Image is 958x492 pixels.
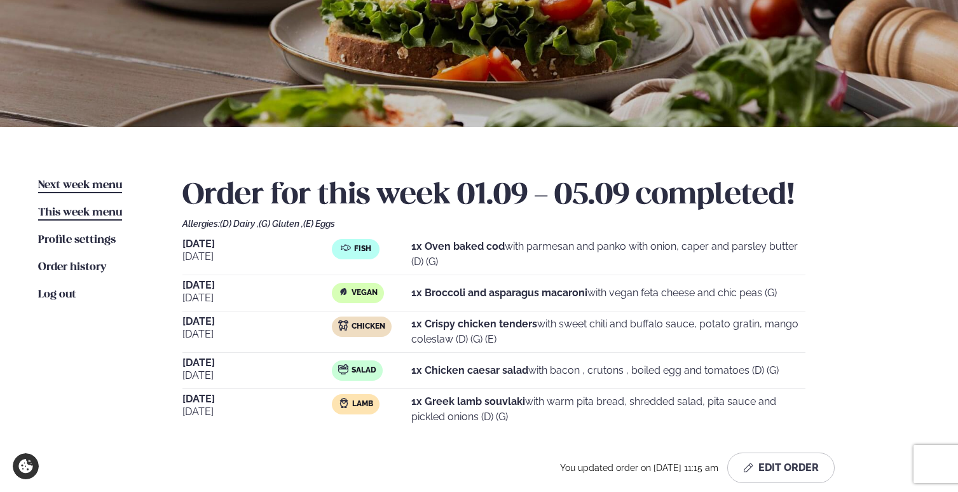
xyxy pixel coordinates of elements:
[411,363,779,378] p: with bacon , crutons , boiled egg and tomatoes (D) (G)
[182,404,332,420] span: [DATE]
[352,399,373,409] span: Lamb
[303,219,335,229] span: (E) Eggs
[411,317,805,347] p: with sweet chili and buffalo sauce, potato gratin, mango coleslaw (D) (G) (E)
[411,318,537,330] strong: 1x Crispy chicken tenders
[182,239,332,249] span: [DATE]
[182,178,920,214] h2: Order for this week 01.09 - 05.09 completed!
[727,453,835,483] button: Edit Order
[411,395,525,407] strong: 1x Greek lamb souvlaki
[338,320,348,331] img: chicken.svg
[182,219,920,229] div: Allergies:
[411,240,505,252] strong: 1x Oven baked cod
[38,260,106,275] a: Order history
[182,368,332,383] span: [DATE]
[182,249,332,264] span: [DATE]
[341,243,351,253] img: fish.svg
[38,180,122,191] span: Next week menu
[38,235,116,245] span: Profile settings
[38,178,122,193] a: Next week menu
[220,219,259,229] span: (D) Dairy ,
[411,285,777,301] p: with vegan feta cheese and chic peas (G)
[38,207,122,218] span: This week menu
[411,239,805,270] p: with parmesan and panko with onion, caper and parsley butter (D) (G)
[352,322,385,332] span: Chicken
[338,287,348,297] img: Vegan.svg
[38,289,76,300] span: Log out
[411,394,805,425] p: with warm pita bread, shredded salad, pita sauce and pickled onions (D) (G)
[560,463,722,473] span: You updated order on [DATE] 11:15 am
[338,364,348,374] img: salad.svg
[352,288,378,298] span: Vegan
[354,244,371,254] span: Fish
[352,366,376,376] span: Salad
[38,205,122,221] a: This week menu
[182,280,332,290] span: [DATE]
[182,290,332,306] span: [DATE]
[182,394,332,404] span: [DATE]
[13,453,39,479] a: Cookie settings
[259,219,303,229] span: (G) Gluten ,
[339,398,349,408] img: Lamb.svg
[38,233,116,248] a: Profile settings
[182,358,332,368] span: [DATE]
[38,262,106,273] span: Order history
[182,317,332,327] span: [DATE]
[411,364,528,376] strong: 1x Chicken caesar salad
[182,327,332,342] span: [DATE]
[38,287,76,303] a: Log out
[411,287,587,299] strong: 1x Broccoli and asparagus macaroni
